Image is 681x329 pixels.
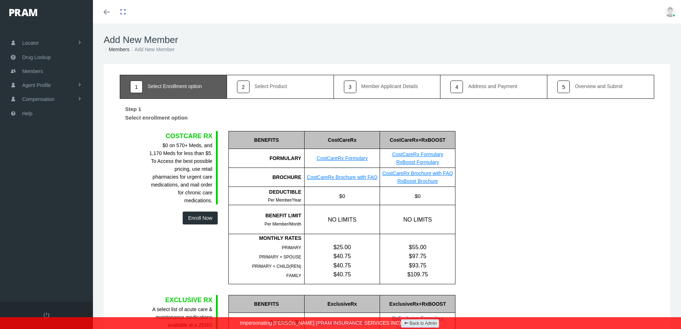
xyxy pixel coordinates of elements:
[129,45,174,53] li: Add New Member
[304,187,380,205] div: $0
[317,155,368,161] a: CostCareRx Formulary
[104,34,670,45] h1: Add New Member
[380,270,455,279] div: $109.75
[259,255,301,260] span: PRIMARY + SPOUSE
[265,222,301,227] span: Per Member/Month
[22,92,54,106] span: Compensation
[392,315,443,321] a: RxExclusive Formulary
[401,319,439,328] a: Back to Admin
[22,107,33,120] span: Help
[9,9,37,16] img: PRAM_20_x_78.png
[149,131,213,141] div: COSTCARE RX
[148,84,202,89] div: Select Enrollment option
[304,205,380,234] div: NO LIMITS
[228,131,304,149] div: BENEFITS
[22,64,43,78] span: Members
[665,6,676,17] img: user-placeholder.jpg
[22,36,39,50] span: Locator
[237,81,250,93] div: 2
[229,188,301,196] div: DEDUCTIBLE
[228,295,304,313] div: BENEFITS
[229,212,301,219] div: BENEFIT LIMIT
[228,149,304,168] div: FORMULARY
[305,261,380,270] div: $40.75
[255,84,287,89] div: Select Product
[380,261,455,270] div: $93.75
[5,317,676,329] div: Impersonating [PERSON_NAME] (PRAM INSURANCE SERVICES INC)
[149,141,213,204] div: $0 on 570+ Meds, and 1,170 Meds for less than $5. To Access the best possible pricing, use retail...
[305,243,380,252] div: $25.00
[382,170,453,176] a: CostCareRx Brochure with FAQ
[344,81,356,93] div: 3
[22,50,51,64] span: Drug Lookup
[392,151,443,157] a: CostCareRx Formulary
[109,47,129,52] a: Members
[305,252,380,261] div: $40.75
[130,81,143,93] div: 1
[22,78,51,92] span: Agent Profile
[557,81,570,93] div: 5
[120,113,193,124] label: Select enrollment option
[183,212,218,224] button: Enroll Now
[120,102,147,113] label: Step 1
[380,131,455,149] div: CostCareRx+RxBOOST
[252,264,301,269] span: PRIMARY + CHILD(REN)
[149,295,213,305] div: EXCLUSIVE RX
[380,205,455,234] div: NO LIMITS
[396,159,439,165] a: RxBoost Formulary
[575,84,622,89] div: Overview and Submit
[380,295,455,313] div: ExclusiveRx+RxBOOST
[304,131,380,149] div: CostCareRx
[450,81,463,93] div: 4
[304,295,380,313] div: ExclusiveRx
[268,198,301,203] span: Per Member/Year
[286,273,301,278] span: FAMILY
[229,234,301,242] div: MONTHLY RATES
[397,178,438,184] a: RxBoost Brochure
[380,252,455,261] div: $97.75
[228,168,304,187] div: BROCHURE
[468,84,517,89] div: Address and Payment
[361,84,418,89] div: Member Applicant Details
[380,187,455,205] div: $0
[307,174,377,180] a: CostCareRx Brochure with FAQ
[380,243,455,252] div: $55.00
[282,245,301,250] span: PRIMARY
[305,270,380,279] div: $40.75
